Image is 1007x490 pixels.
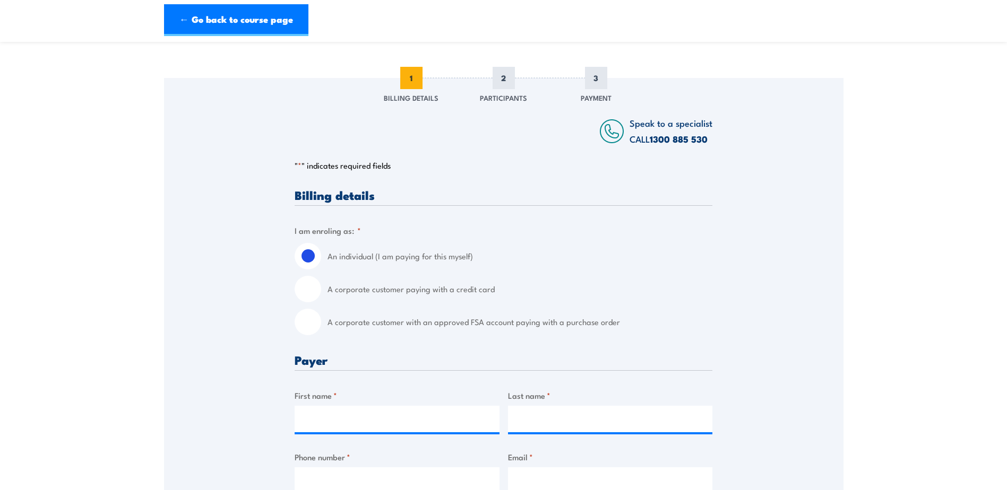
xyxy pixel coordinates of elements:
label: Email [508,451,713,463]
span: Participants [480,92,527,103]
a: 1300 885 530 [650,132,708,146]
label: First name [295,389,500,401]
span: 2 [493,67,515,89]
h3: Billing details [295,189,712,201]
a: ← Go back to course page [164,4,308,36]
label: Phone number [295,451,500,463]
span: 1 [400,67,423,89]
span: 3 [585,67,607,89]
label: A corporate customer with an approved FSA account paying with a purchase order [328,309,712,335]
h3: Payer [295,354,712,366]
label: An individual (I am paying for this myself) [328,243,712,269]
legend: I am enroling as: [295,224,361,237]
label: Last name [508,389,713,401]
span: Billing Details [384,92,438,103]
span: Payment [581,92,612,103]
span: Speak to a specialist CALL [630,116,712,145]
p: " " indicates required fields [295,160,712,171]
label: A corporate customer paying with a credit card [328,276,712,302]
